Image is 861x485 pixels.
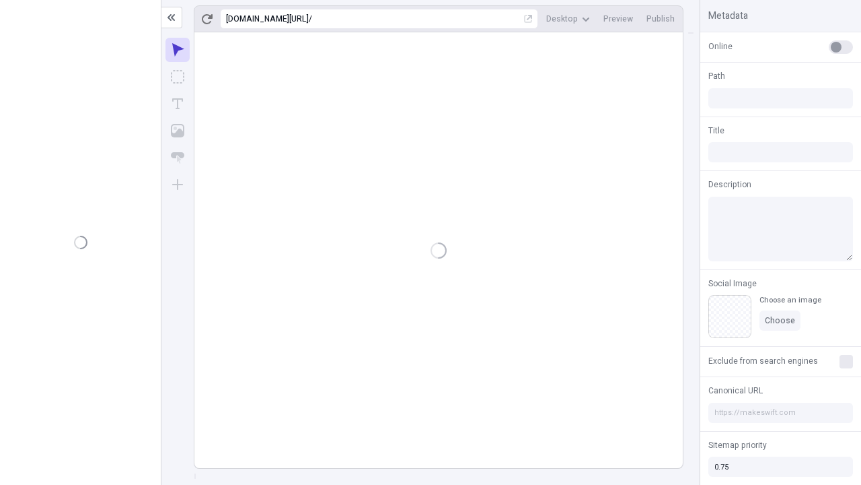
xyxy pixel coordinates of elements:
[165,92,190,116] button: Text
[598,9,638,29] button: Preview
[646,13,675,24] span: Publish
[708,385,763,397] span: Canonical URL
[759,295,821,305] div: Choose an image
[165,119,190,143] button: Image
[165,65,190,89] button: Box
[309,13,312,24] div: /
[708,278,757,290] span: Social Image
[541,9,595,29] button: Desktop
[708,125,724,137] span: Title
[759,311,800,331] button: Choose
[165,145,190,170] button: Button
[641,9,680,29] button: Publish
[708,179,751,191] span: Description
[708,70,725,82] span: Path
[708,40,733,53] span: Online
[708,403,853,423] input: https://makeswift.com
[226,13,309,24] div: [URL][DOMAIN_NAME]
[765,315,795,326] span: Choose
[603,13,633,24] span: Preview
[708,355,818,367] span: Exclude from search engines
[708,439,767,451] span: Sitemap priority
[546,13,578,24] span: Desktop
